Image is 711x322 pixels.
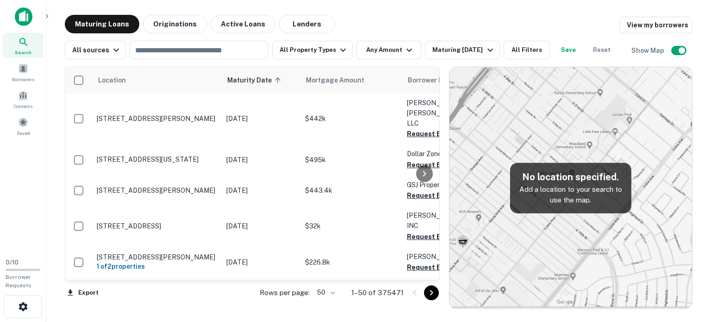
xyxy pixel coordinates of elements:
button: Request Borrower Info [407,231,482,242]
button: Save your search to get updates of matches that match your search criteria. [554,41,583,59]
button: Request Borrower Info [407,128,482,139]
a: Borrowers [3,60,44,85]
p: GSJ Properties LLC [407,180,499,190]
iframe: Chat Widget [665,248,711,292]
p: Add a location to your search to use the map. [518,184,624,206]
span: Borrowers [12,76,34,83]
p: [STREET_ADDRESS][US_STATE] [97,155,217,164]
button: Export [65,286,101,300]
th: Borrower Name [402,67,504,93]
p: $226.8k [305,257,398,267]
button: Go to next page [424,285,439,300]
button: All sources [65,41,126,59]
span: 0 / 10 [6,259,19,266]
button: Any Amount [356,41,421,59]
span: Borrower Requests [6,274,31,289]
h6: 1 of 2 properties [97,261,217,271]
button: Lenders [279,15,335,33]
p: [DATE] [226,185,296,196]
button: Reset [587,41,617,59]
div: All sources [72,44,122,56]
p: [DATE] [226,257,296,267]
span: Contacts [14,102,32,110]
button: Request Borrower Info [407,159,482,170]
p: [STREET_ADDRESS][PERSON_NAME] [97,253,217,261]
p: Dollar Zone & UP LLC [407,149,499,159]
span: Search [15,49,31,56]
div: 50 [313,286,337,299]
button: Request Borrower Info [407,190,482,201]
button: Active Loans [211,15,275,33]
span: Borrower Name [408,75,456,86]
img: capitalize-icon.png [15,7,32,26]
button: Request Borrower Info [407,262,482,273]
p: Rows per page: [260,287,310,298]
p: [STREET_ADDRESS][PERSON_NAME] [97,114,217,123]
button: Maturing Loans [65,15,139,33]
th: Location [92,67,222,93]
div: Maturing [DATE] [432,44,495,56]
p: $442k [305,114,398,124]
span: Saved [17,129,30,137]
p: $32k [305,221,398,231]
a: Search [3,33,44,58]
a: Contacts [3,87,44,112]
img: map-placeholder.webp [449,67,692,309]
span: Location [98,75,126,86]
p: [PERSON_NAME] [PERSON_NAME] Enterprises LLC [407,98,499,128]
button: All Property Types [272,41,353,59]
a: View my borrowers [619,17,692,33]
p: [PERSON_NAME] [407,252,499,262]
p: [STREET_ADDRESS] [97,222,217,230]
h6: Show Map [631,45,666,56]
button: Originations [143,15,207,33]
button: Maturing [DATE] [425,41,499,59]
p: [DATE] [226,155,296,165]
p: [DATE] [226,221,296,231]
p: $495k [305,155,398,165]
p: $443.4k [305,185,398,196]
p: [PERSON_NAME] Contracting INC [407,210,499,231]
th: Mortgage Amount [300,67,402,93]
button: All Filters [504,41,550,59]
span: Maturity Date [227,75,284,86]
p: 1–50 of 375471 [351,287,404,298]
p: [STREET_ADDRESS][PERSON_NAME] [97,186,217,195]
a: Saved [3,114,44,139]
h5: No location specified. [518,170,624,184]
th: Maturity Date [222,67,300,93]
span: Mortgage Amount [306,75,376,86]
p: [DATE] [226,114,296,124]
